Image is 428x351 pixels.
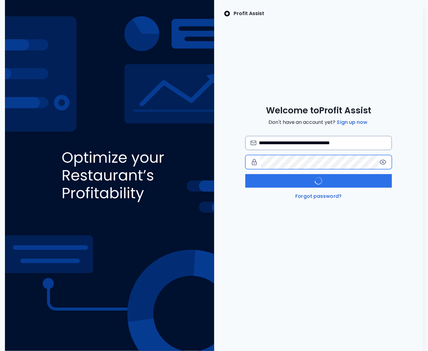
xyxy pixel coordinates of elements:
a: Sign up now [336,119,369,126]
img: email [251,141,256,145]
a: Forgot password? [294,193,343,200]
p: Profit Assist [234,10,264,17]
span: Welcome to Profit Assist [266,105,371,116]
span: Don't have an account yet? [268,119,369,126]
img: SpotOn Logo [224,10,230,17]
